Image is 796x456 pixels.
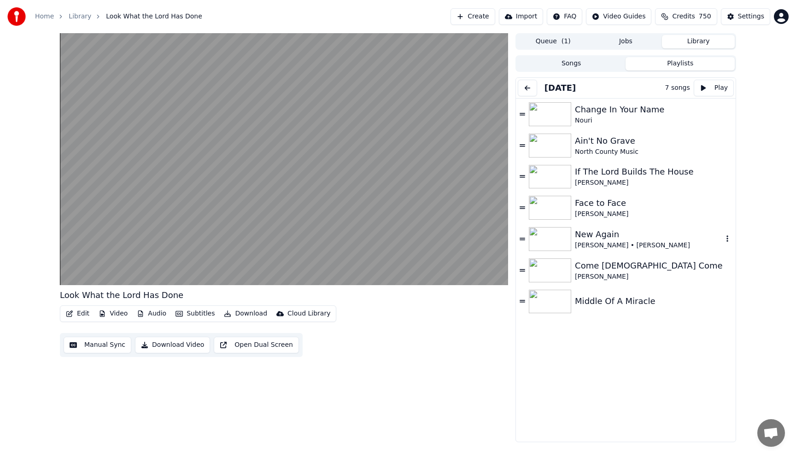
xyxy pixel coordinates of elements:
span: Look What the Lord Has Done [106,12,202,21]
button: Playlists [626,57,735,70]
button: Jobs [590,35,662,48]
button: [DATE] [541,82,580,94]
div: Look What the Lord Has Done [60,289,183,302]
button: Credits750 [655,8,717,25]
div: Open chat [757,419,785,447]
img: youka [7,7,26,26]
div: New Again [575,228,723,241]
button: Download Video [135,337,210,353]
span: Credits [672,12,695,21]
div: Change In Your Name [575,103,732,116]
button: Songs [517,57,626,70]
div: North County Music [575,147,732,157]
button: FAQ [547,8,582,25]
button: Play [694,80,734,96]
button: Queue [517,35,590,48]
button: Open Dual Screen [214,337,299,353]
button: Audio [133,307,170,320]
div: Nouri [575,116,732,125]
button: Create [451,8,495,25]
div: [PERSON_NAME] • [PERSON_NAME] [575,241,723,250]
div: If The Lord Builds The House [575,165,732,178]
button: Subtitles [172,307,218,320]
button: Manual Sync [64,337,131,353]
span: 750 [699,12,711,21]
button: Video Guides [586,8,651,25]
button: Import [499,8,543,25]
div: Cloud Library [287,309,330,318]
button: Edit [62,307,93,320]
div: Settings [738,12,764,21]
nav: breadcrumb [35,12,202,21]
div: [PERSON_NAME] [575,210,732,219]
div: [PERSON_NAME] [575,178,732,187]
div: Face to Face [575,197,732,210]
div: Middle Of A Miracle [575,295,732,308]
span: ( 1 ) [562,37,571,46]
div: 7 songs [665,83,690,93]
div: Come [DEMOGRAPHIC_DATA] Come [575,259,732,272]
a: Home [35,12,54,21]
button: Settings [721,8,770,25]
button: Download [220,307,271,320]
div: Ain't No Grave [575,134,732,147]
button: Library [662,35,735,48]
div: [PERSON_NAME] [575,272,732,281]
button: Video [95,307,131,320]
a: Library [69,12,91,21]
